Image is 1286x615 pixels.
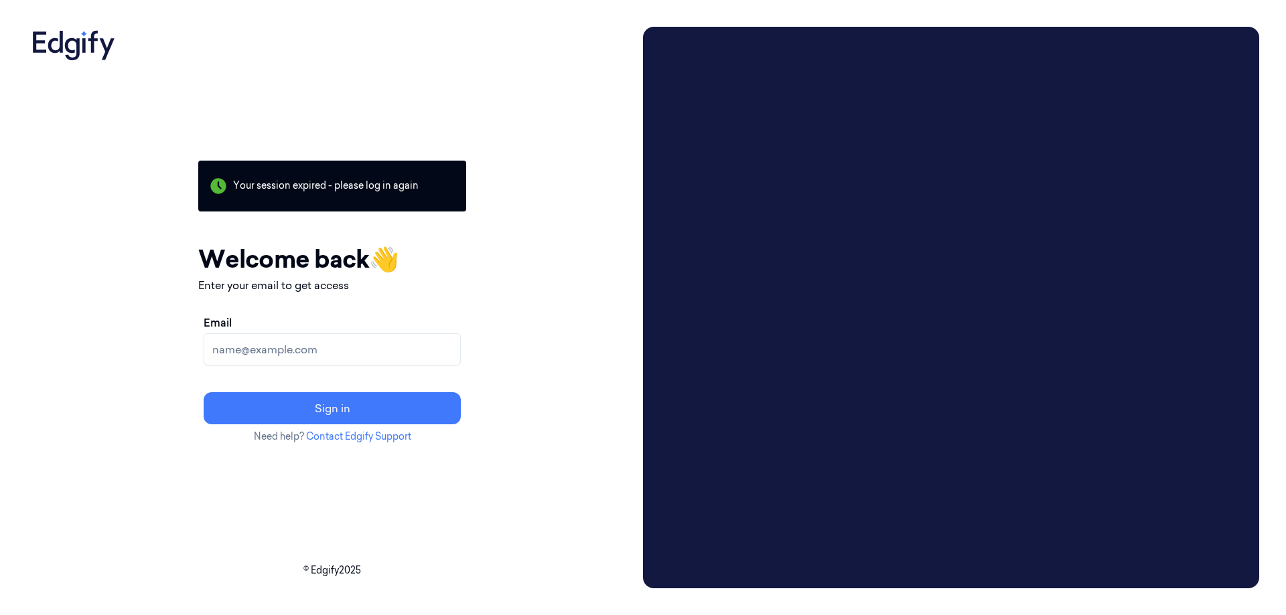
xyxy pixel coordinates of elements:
h1: Welcome back 👋 [198,241,466,277]
a: Contact Edgify Support [306,430,411,442]
input: name@example.com [204,333,461,365]
p: Enter your email to get access [198,277,466,293]
button: Sign in [204,392,461,424]
div: Your session expired - please log in again [198,161,466,211]
p: © Edgify 2025 [27,563,638,578]
p: Need help? [198,430,466,444]
label: Email [204,315,232,331]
